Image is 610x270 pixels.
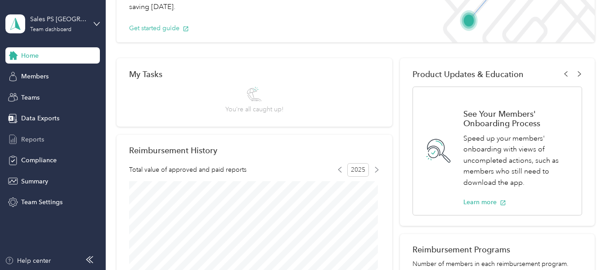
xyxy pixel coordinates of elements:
span: 2025 [347,163,369,177]
span: Data Exports [21,114,59,123]
span: Product Updates & Education [413,69,524,79]
span: Team Settings [21,197,63,207]
span: Members [21,72,49,81]
iframe: Everlance-gr Chat Button Frame [560,220,610,270]
span: Reports [21,135,44,144]
p: Number of members in each reimbursement program. [413,259,582,269]
h2: Reimbursement History [129,146,217,155]
p: Speed up your members' onboarding with views of uncompleted actions, such as members who still ne... [463,133,572,188]
span: Home [21,51,39,60]
span: You’re all caught up! [225,105,283,114]
h2: Reimbursement Programs [413,245,582,254]
h1: See Your Members' Onboarding Process [463,109,572,128]
div: Sales PS [GEOGRAPHIC_DATA] [30,14,86,24]
button: Learn more [463,197,506,207]
span: Total value of approved and paid reports [129,165,247,174]
button: Help center [5,256,51,265]
span: Teams [21,93,40,102]
div: Team dashboard [30,27,72,32]
span: Summary [21,177,48,186]
span: Compliance [21,156,57,165]
button: Get started guide [129,23,189,33]
div: My Tasks [129,69,379,79]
